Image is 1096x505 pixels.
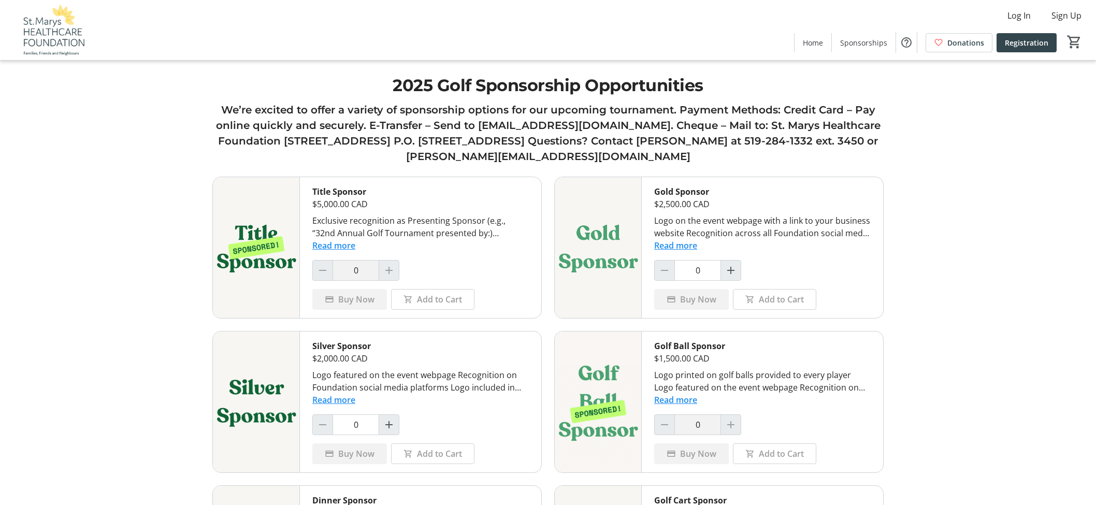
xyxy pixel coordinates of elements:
[654,198,871,210] div: $2,500.00 CAD
[654,352,871,365] div: $1,500.00 CAD
[654,185,871,198] div: Gold Sponsor
[312,394,355,406] button: Read more
[312,214,529,239] div: Exclusive recognition as Presenting Sponsor (e.g., “32nd Annual Golf Tournament presented by:) Co...
[999,7,1039,24] button: Log In
[1065,33,1084,51] button: Cart
[896,32,917,53] button: Help
[213,331,299,472] img: Silver Sponsor
[997,33,1057,52] a: Registration
[333,260,379,281] input: Title Sponsor Quantity
[654,394,697,406] button: Read more
[6,4,98,56] img: St. Marys Healthcare Foundation's Logo
[1005,37,1048,48] span: Registration
[840,37,887,48] span: Sponsorships
[947,37,984,48] span: Donations
[721,261,741,280] button: Increment by one
[654,239,697,252] button: Read more
[333,414,379,435] input: Silver Sponsor Quantity
[312,369,529,394] div: Logo featured on the event webpage Recognition on Foundation social media platforms Logo included...
[312,340,529,352] div: Silver Sponsor
[555,177,641,318] img: Gold Sponsor
[379,415,399,435] button: Increment by one
[1043,7,1090,24] button: Sign Up
[312,352,529,365] div: $2,000.00 CAD
[654,369,871,394] div: Logo printed on golf balls provided to every player Logo featured on the event webpage Recognitio...
[212,102,884,164] h3: We’re excited to offer a variety of sponsorship options for our upcoming tournament. Payment Meth...
[212,73,884,98] h1: 2025 Golf Sponsorship Opportunities
[803,37,823,48] span: Home
[674,414,721,435] input: Golf Ball Sponsor Quantity
[1007,9,1031,22] span: Log In
[674,260,721,281] input: Gold Sponsor Quantity
[555,331,641,472] img: Golf Ball Sponsor
[795,33,831,52] a: Home
[654,214,871,239] div: Logo on the event webpage with a link to your business website Recognition across all Foundation ...
[312,185,529,198] div: Title Sponsor
[1051,9,1081,22] span: Sign Up
[312,239,355,252] button: Read more
[213,177,299,318] img: Title Sponsor
[832,33,896,52] a: Sponsorships
[654,340,871,352] div: Golf Ball Sponsor
[926,33,992,52] a: Donations
[312,198,529,210] div: $5,000.00 CAD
